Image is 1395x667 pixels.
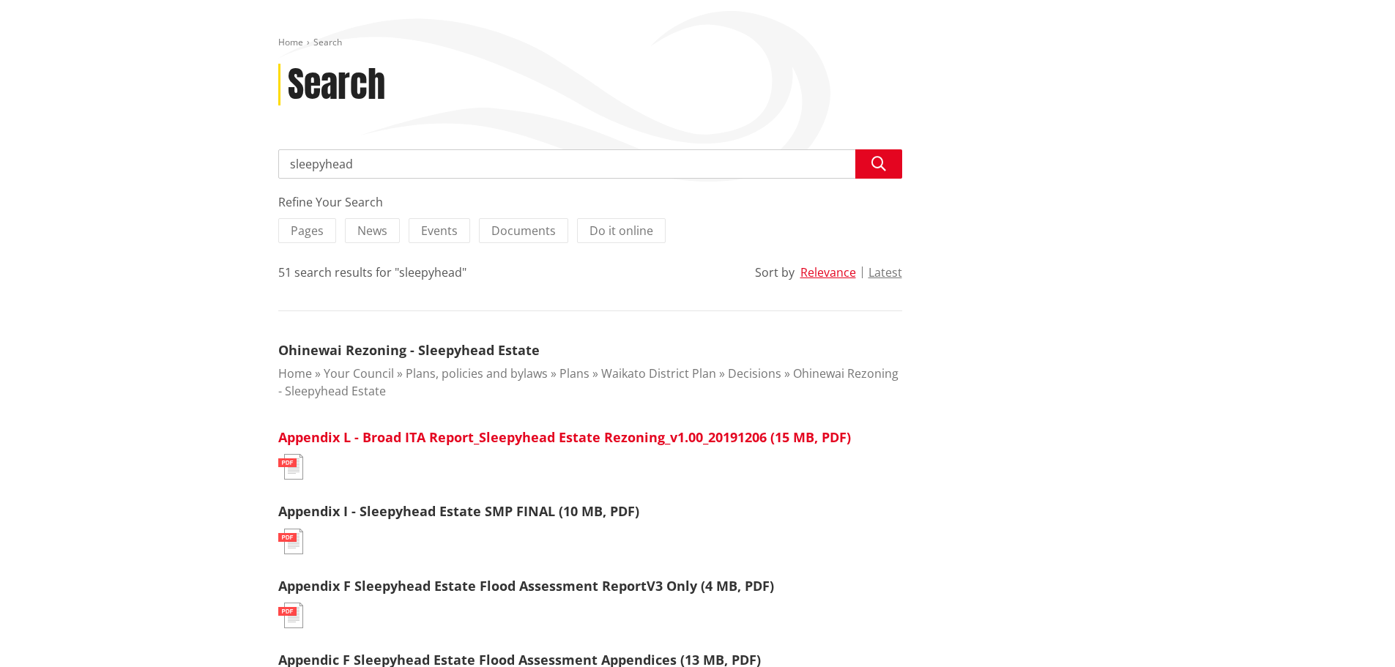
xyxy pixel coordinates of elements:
img: document-pdf.svg [278,603,303,628]
a: Your Council [324,365,394,381]
a: Home [278,365,312,381]
span: Do it online [589,223,653,239]
img: document-pdf.svg [278,454,303,480]
a: Ohinewai Rezoning - Sleepyhead Estate [278,365,899,399]
a: Plans, policies and bylaws [406,365,548,381]
a: Plans [559,365,589,381]
a: Ohinewai Rezoning - Sleepyhead Estate [278,341,540,359]
nav: breadcrumb [278,37,1117,49]
iframe: Messenger Launcher [1328,605,1380,658]
button: Latest [868,266,902,279]
div: 51 search results for "sleepyhead" [278,264,466,281]
span: Documents [491,223,556,239]
div: Refine Your Search [278,193,902,211]
div: Sort by [755,264,795,281]
span: News [357,223,387,239]
button: Relevance [800,266,856,279]
a: Waikato District Plan [601,365,716,381]
img: document-pdf.svg [278,529,303,554]
a: Appendix I - Sleepyhead Estate SMP FINAL (10 MB, PDF) [278,502,639,520]
input: Search input [278,149,902,179]
a: Home [278,36,303,48]
a: Decisions [728,365,781,381]
span: Pages [291,223,324,239]
span: Events [421,223,458,239]
h1: Search [288,64,385,106]
a: Appendix F Sleepyhead Estate Flood Assessment ReportV3 Only (4 MB, PDF) [278,577,774,595]
a: Appendix L - Broad ITA Report_Sleepyhead Estate Rezoning_v1.00_20191206 (15 MB, PDF) [278,428,851,446]
span: Search [313,36,342,48]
